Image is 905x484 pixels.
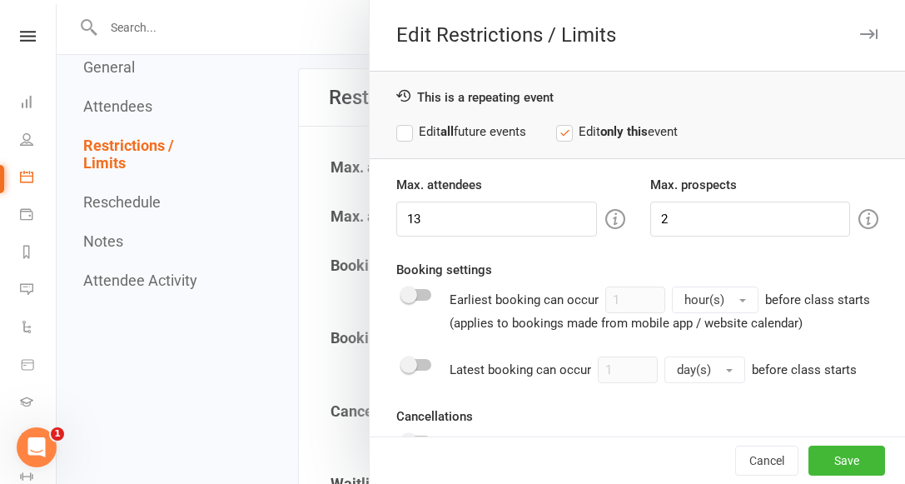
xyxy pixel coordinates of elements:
a: Payments [20,197,57,235]
a: Product Sales [20,347,57,385]
div: Members can cancel bookings to this event [450,433,878,480]
span: day(s) [677,362,711,377]
label: Booking settings [396,260,492,280]
div: Earliest booking can occur [450,287,870,333]
div: Latest booking can occur [450,357,857,383]
button: Save [808,446,885,476]
strong: only this [600,124,648,139]
strong: all [440,124,454,139]
label: Max. attendees [396,175,482,195]
div: This is a repeating event [396,88,878,105]
label: Max. prospects [650,175,737,195]
button: day(s) [664,357,745,383]
a: People [20,122,57,160]
label: Edit future events [396,122,526,142]
button: Cancel [735,446,798,476]
button: hour(s) [672,287,758,313]
span: before class starts [752,362,857,377]
a: Reports [20,235,57,272]
a: Calendar [20,160,57,197]
a: Dashboard [20,85,57,122]
div: Edit Restrictions / Limits [370,23,905,47]
span: hour(s) [684,292,724,307]
label: Edit event [556,122,678,142]
iframe: Intercom live chat [17,427,57,467]
label: Cancellations [396,407,473,427]
span: 1 [51,427,64,441]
